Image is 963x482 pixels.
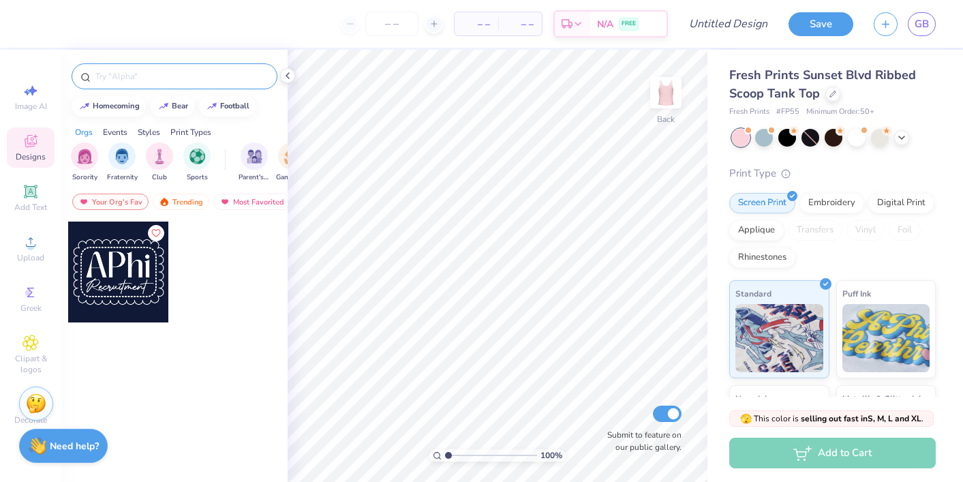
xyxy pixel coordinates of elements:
span: This color is . [740,412,923,425]
button: filter button [146,142,173,183]
img: Club Image [152,149,167,164]
span: Puff Ink [842,286,871,301]
div: Screen Print [729,193,795,213]
button: filter button [183,142,211,183]
span: Clipart & logos [7,353,55,375]
span: GB [915,16,929,32]
div: filter for Game Day [276,142,307,183]
label: Submit to feature on our public gallery. [600,429,682,453]
img: trending.gif [159,197,170,207]
div: Print Types [170,126,211,138]
img: Standard [735,304,823,372]
img: Puff Ink [842,304,930,372]
img: Sports Image [189,149,205,164]
img: Back [652,79,679,106]
input: Untitled Design [678,10,778,37]
div: Trending [153,194,209,210]
span: – – [463,17,490,31]
span: Designs [16,151,46,162]
span: Standard [735,286,771,301]
div: Events [103,126,127,138]
img: Fraternity Image [114,149,129,164]
strong: Need help? [50,440,99,453]
span: Club [152,172,167,183]
button: homecoming [72,96,146,117]
div: Rhinestones [729,247,795,268]
button: Save [789,12,853,36]
button: Like [148,225,164,241]
span: Neon Ink [735,391,769,406]
input: Try "Alpha" [94,70,269,83]
button: filter button [276,142,307,183]
span: Game Day [276,172,307,183]
span: Minimum Order: 50 + [806,106,874,118]
div: filter for Sorority [71,142,98,183]
div: filter for Parent's Weekend [239,142,270,183]
span: Image AI [15,101,47,112]
span: N/A [597,17,613,31]
img: Sorority Image [77,149,93,164]
span: Metallic & Glitter Ink [842,391,923,406]
div: Vinyl [846,220,885,241]
div: Digital Print [868,193,934,213]
div: Back [657,113,675,125]
div: filter for Club [146,142,173,183]
span: 🫣 [740,412,752,425]
div: Styles [138,126,160,138]
div: football [220,102,249,110]
div: filter for Fraternity [107,142,138,183]
span: Greek [20,303,42,314]
span: 100 % [540,449,562,462]
div: Foil [889,220,921,241]
span: # FP55 [776,106,799,118]
span: Fresh Prints Sunset Blvd Ribbed Scoop Tank Top [729,67,916,102]
div: bear [172,102,188,110]
div: Most Favorited [213,194,290,210]
span: Decorate [14,415,47,425]
div: homecoming [93,102,140,110]
a: GB [908,12,936,36]
button: football [199,96,256,117]
button: bear [151,96,194,117]
div: Embroidery [799,193,864,213]
div: Applique [729,220,784,241]
div: Transfers [788,220,842,241]
span: Sorority [72,172,97,183]
span: Fraternity [107,172,138,183]
div: Orgs [75,126,93,138]
img: Game Day Image [284,149,300,164]
span: Upload [17,252,44,263]
img: trend_line.gif [207,102,217,110]
button: filter button [71,142,98,183]
img: trend_line.gif [158,102,169,110]
div: filter for Sports [183,142,211,183]
span: FREE [622,19,636,29]
button: filter button [107,142,138,183]
span: Add Text [14,202,47,213]
span: Parent's Weekend [239,172,270,183]
img: Parent's Weekend Image [247,149,262,164]
img: most_fav.gif [78,197,89,207]
input: – – [365,12,418,36]
button: filter button [239,142,270,183]
img: trend_line.gif [79,102,90,110]
span: Sports [187,172,208,183]
span: Fresh Prints [729,106,769,118]
span: – – [506,17,534,31]
div: Your Org's Fav [72,194,149,210]
strong: selling out fast in S, M, L and XL [801,413,921,424]
img: most_fav.gif [219,197,230,207]
div: Print Type [729,166,936,181]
